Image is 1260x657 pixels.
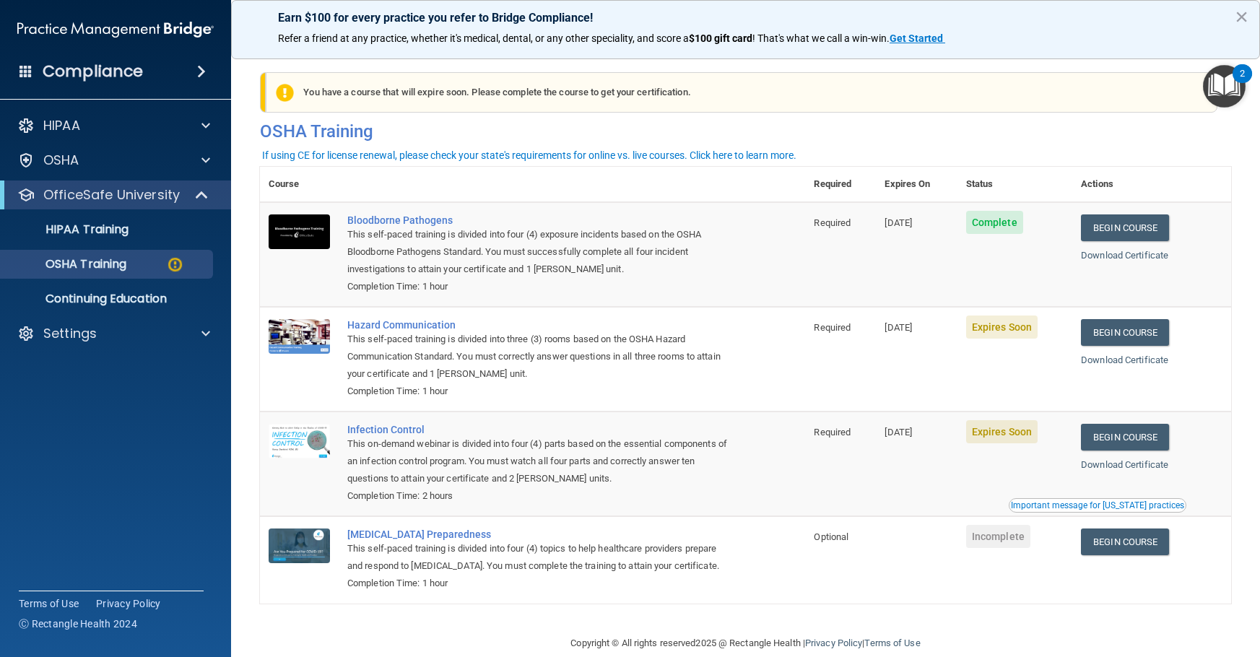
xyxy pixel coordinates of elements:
span: [DATE] [885,427,912,438]
div: Completion Time: 2 hours [347,487,733,505]
div: 2 [1240,74,1245,92]
div: This self-paced training is divided into four (4) topics to help healthcare providers prepare and... [347,540,733,575]
a: Hazard Communication [347,319,733,331]
button: Close [1235,5,1248,28]
button: If using CE for license renewal, please check your state's requirements for online vs. live cours... [260,148,799,162]
a: Begin Course [1081,214,1169,241]
span: Complete [966,211,1023,234]
a: OSHA [17,152,210,169]
a: Terms of Use [19,596,79,611]
span: Expires Soon [966,420,1038,443]
img: PMB logo [17,15,214,44]
div: This on-demand webinar is divided into four (4) parts based on the essential components of an inf... [347,435,733,487]
span: Incomplete [966,525,1030,548]
span: Ⓒ Rectangle Health 2024 [19,617,137,631]
th: Required [805,167,876,202]
p: OSHA [43,152,79,169]
a: Infection Control [347,424,733,435]
div: You have a course that will expire soon. Please complete the course to get your certification. [266,72,1217,113]
div: Important message for [US_STATE] practices [1011,501,1184,510]
img: exclamation-circle-solid-warning.7ed2984d.png [276,84,294,102]
div: This self-paced training is divided into three (3) rooms based on the OSHA Hazard Communication S... [347,331,733,383]
button: Read this if you are a dental practitioner in the state of CA [1009,498,1186,513]
span: ! That's what we call a win-win. [752,32,890,44]
a: Get Started [890,32,945,44]
span: Required [814,427,851,438]
div: This self-paced training is divided into four (4) exposure incidents based on the OSHA Bloodborne... [347,226,733,278]
th: Expires On [876,167,957,202]
span: [DATE] [885,322,912,333]
th: Course [260,167,339,202]
span: Refer a friend at any practice, whether it's medical, dental, or any other speciality, and score a [278,32,689,44]
a: HIPAA [17,117,210,134]
a: Download Certificate [1081,354,1168,365]
a: Download Certificate [1081,250,1168,261]
a: Download Certificate [1081,459,1168,470]
th: Status [957,167,1072,202]
span: [DATE] [885,217,912,228]
img: warning-circle.0cc9ac19.png [166,256,184,274]
p: Earn $100 for every practice you refer to Bridge Compliance! [278,11,1213,25]
div: If using CE for license renewal, please check your state's requirements for online vs. live cours... [262,150,796,160]
a: Begin Course [1081,319,1169,346]
button: Open Resource Center, 2 new notifications [1203,65,1246,108]
h4: Compliance [43,61,143,82]
p: HIPAA [43,117,80,134]
div: Completion Time: 1 hour [347,278,733,295]
a: Privacy Policy [96,596,161,611]
span: Optional [814,531,848,542]
a: [MEDICAL_DATA] Preparedness [347,528,733,540]
a: Bloodborne Pathogens [347,214,733,226]
a: Privacy Policy [805,638,862,648]
div: Completion Time: 1 hour [347,575,733,592]
p: OfficeSafe University [43,186,180,204]
span: Required [814,322,851,333]
div: Completion Time: 1 hour [347,383,733,400]
p: OSHA Training [9,257,126,271]
span: Expires Soon [966,316,1038,339]
p: Settings [43,325,97,342]
a: OfficeSafe University [17,186,209,204]
span: Required [814,217,851,228]
a: Settings [17,325,210,342]
a: Terms of Use [864,638,920,648]
a: Begin Course [1081,528,1169,555]
a: Begin Course [1081,424,1169,451]
strong: $100 gift card [689,32,752,44]
p: HIPAA Training [9,222,129,237]
strong: Get Started [890,32,943,44]
th: Actions [1072,167,1231,202]
p: Continuing Education [9,292,207,306]
h4: OSHA Training [260,121,1231,142]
